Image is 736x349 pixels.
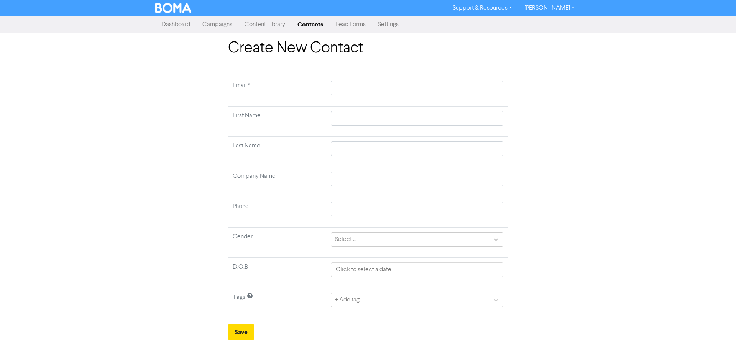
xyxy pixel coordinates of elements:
a: Support & Resources [447,2,518,14]
div: Select ... [335,235,356,244]
td: Required [228,76,326,107]
a: Settings [372,17,405,32]
h1: Create New Contact [228,39,508,57]
a: Dashboard [155,17,196,32]
input: Click to select a date [331,262,503,277]
td: First Name [228,107,326,137]
td: D.O.B [228,258,326,288]
iframe: Chat Widget [698,312,736,349]
td: Company Name [228,167,326,197]
td: Gender [228,228,326,258]
a: Campaigns [196,17,238,32]
td: Phone [228,197,326,228]
button: Save [228,324,254,340]
a: [PERSON_NAME] [518,2,581,14]
img: BOMA Logo [155,3,191,13]
div: + Add tag... [335,295,363,305]
a: Lead Forms [329,17,372,32]
a: Contacts [291,17,329,32]
td: Last Name [228,137,326,167]
a: Content Library [238,17,291,32]
td: Tags [228,288,326,318]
